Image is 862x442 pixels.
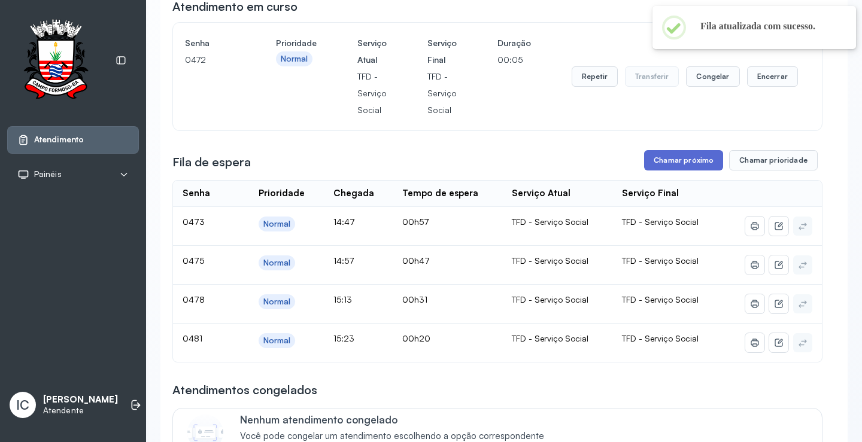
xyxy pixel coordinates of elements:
[333,217,355,227] span: 14:47
[263,297,291,307] div: Normal
[185,35,235,51] h4: Senha
[333,188,374,199] div: Chegada
[34,135,84,145] span: Atendimento
[34,169,62,179] span: Painéis
[333,333,354,343] span: 15:23
[183,294,205,304] span: 0478
[333,255,354,266] span: 14:57
[13,19,99,102] img: Logotipo do estabelecimento
[183,188,210,199] div: Senha
[43,394,118,406] p: [PERSON_NAME]
[747,66,798,87] button: Encerrar
[700,20,837,32] h2: Fila atualizada com sucesso.
[622,294,699,304] span: TFD - Serviço Social
[333,294,352,304] span: 15:13
[572,66,618,87] button: Repetir
[622,333,699,343] span: TFD - Serviço Social
[263,258,291,268] div: Normal
[402,255,430,266] span: 00h47
[183,255,204,266] span: 0475
[625,66,679,87] button: Transferir
[357,68,387,118] p: TFD - Serviço Social
[240,413,557,426] p: Nenhum atendimento congelado
[185,51,235,68] p: 0472
[402,333,430,343] span: 00h20
[402,217,429,227] span: 00h57
[183,333,202,343] span: 0481
[43,406,118,416] p: Atendente
[427,68,457,118] p: TFD - Serviço Social
[357,35,387,68] h4: Serviço Atual
[427,35,457,68] h4: Serviço Final
[402,188,478,199] div: Tempo de espera
[172,154,251,170] h3: Fila de espera
[622,217,699,227] span: TFD - Serviço Social
[263,336,291,346] div: Normal
[402,294,427,304] span: 00h31
[512,333,603,344] div: TFD - Serviço Social
[729,150,818,170] button: Chamar prioridade
[281,54,308,64] div: Normal
[497,35,531,51] h4: Duração
[644,150,723,170] button: Chamar próximo
[263,219,291,229] div: Normal
[622,255,699,266] span: TFD - Serviço Social
[497,51,531,68] p: 00:05
[183,217,205,227] span: 0473
[17,134,129,146] a: Atendimento
[172,382,317,398] h3: Atendimentos congelados
[259,188,305,199] div: Prioridade
[512,294,603,305] div: TFD - Serviço Social
[622,188,679,199] div: Serviço Final
[512,255,603,266] div: TFD - Serviço Social
[512,188,570,199] div: Serviço Atual
[276,35,317,51] h4: Prioridade
[512,217,603,227] div: TFD - Serviço Social
[686,66,739,87] button: Congelar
